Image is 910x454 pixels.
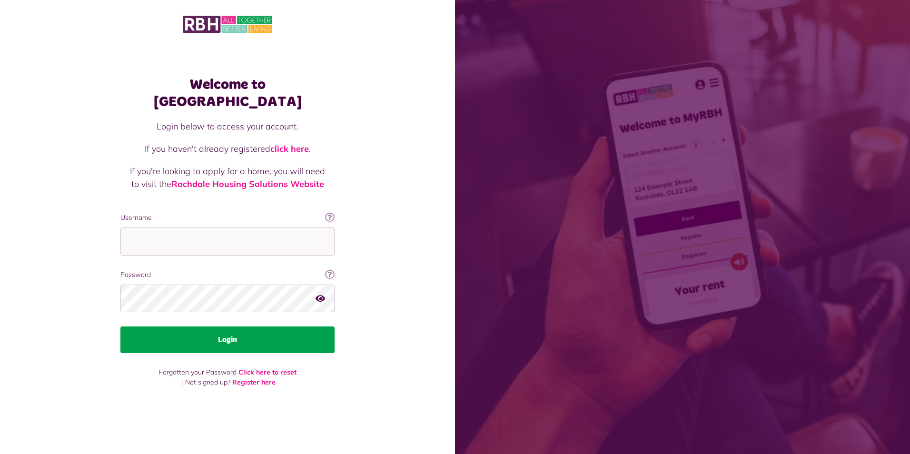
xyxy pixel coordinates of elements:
button: Login [120,326,335,353]
img: MyRBH [183,14,272,34]
h1: Welcome to [GEOGRAPHIC_DATA] [120,76,335,110]
span: Forgotten your Password [159,368,237,376]
label: Password [120,270,335,280]
a: Rochdale Housing Solutions Website [171,178,324,189]
a: click here [270,143,309,154]
a: Register here [232,378,276,386]
a: Click here to reset [238,368,297,376]
p: If you're looking to apply for a home, you will need to visit the [130,165,325,190]
p: Login below to access your account. [130,120,325,133]
span: Not signed up? [185,378,230,386]
p: If you haven't already registered . [130,142,325,155]
label: Username [120,213,335,223]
